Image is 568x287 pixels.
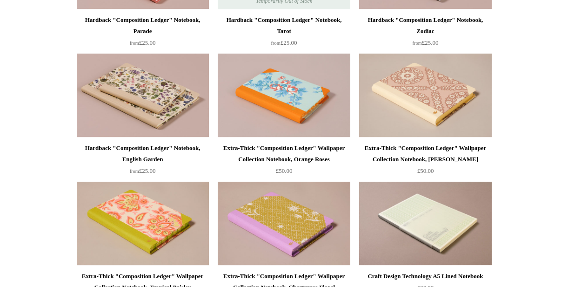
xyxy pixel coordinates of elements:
[413,41,422,46] span: from
[130,41,139,46] span: from
[271,39,297,46] span: £25.00
[130,167,156,174] span: £25.00
[220,143,347,165] div: Extra-Thick "Composition Ledger" Wallpaper Collection Notebook, Orange Roses
[218,182,350,266] img: Extra-Thick "Composition Ledger" Wallpaper Collection Notebook, Chartreuse Floral
[79,143,207,165] div: Hardback "Composition Ledger" Notebook, English Garden
[77,182,209,266] a: Extra-Thick "Composition Ledger" Wallpaper Collection Notebook, Tropical Paisley Extra-Thick "Com...
[130,169,139,174] span: from
[361,14,489,37] div: Hardback "Composition Ledger" Notebook, Zodiac
[417,167,434,174] span: £50.00
[218,54,350,137] a: Extra-Thick "Composition Ledger" Wallpaper Collection Notebook, Orange Roses Extra-Thick "Composi...
[218,143,350,181] a: Extra-Thick "Composition Ledger" Wallpaper Collection Notebook, Orange Roses £50.00
[359,182,491,266] a: Craft Design Technology A5 Lined Notebook Craft Design Technology A5 Lined Notebook
[218,14,350,53] a: Hardback "Composition Ledger" Notebook, Tarot from£25.00
[220,14,347,37] div: Hardback "Composition Ledger" Notebook, Tarot
[276,167,293,174] span: £50.00
[77,54,209,137] img: Hardback "Composition Ledger" Notebook, English Garden
[359,182,491,266] img: Craft Design Technology A5 Lined Notebook
[361,143,489,165] div: Extra-Thick "Composition Ledger" Wallpaper Collection Notebook, [PERSON_NAME]
[218,182,350,266] a: Extra-Thick "Composition Ledger" Wallpaper Collection Notebook, Chartreuse Floral Extra-Thick "Co...
[79,14,207,37] div: Hardback "Composition Ledger" Notebook, Parade
[77,143,209,181] a: Hardback "Composition Ledger" Notebook, English Garden from£25.00
[77,182,209,266] img: Extra-Thick "Composition Ledger" Wallpaper Collection Notebook, Tropical Paisley
[130,39,156,46] span: £25.00
[359,54,491,137] a: Extra-Thick "Composition Ledger" Wallpaper Collection Notebook, Laurel Trellis Extra-Thick "Compo...
[77,14,209,53] a: Hardback "Composition Ledger" Notebook, Parade from£25.00
[359,14,491,53] a: Hardback "Composition Ledger" Notebook, Zodiac from£25.00
[218,54,350,137] img: Extra-Thick "Composition Ledger" Wallpaper Collection Notebook, Orange Roses
[413,39,439,46] span: £25.00
[271,41,281,46] span: from
[359,143,491,181] a: Extra-Thick "Composition Ledger" Wallpaper Collection Notebook, [PERSON_NAME] £50.00
[77,54,209,137] a: Hardback "Composition Ledger" Notebook, English Garden Hardback "Composition Ledger" Notebook, En...
[359,54,491,137] img: Extra-Thick "Composition Ledger" Wallpaper Collection Notebook, Laurel Trellis
[361,271,489,282] div: Craft Design Technology A5 Lined Notebook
